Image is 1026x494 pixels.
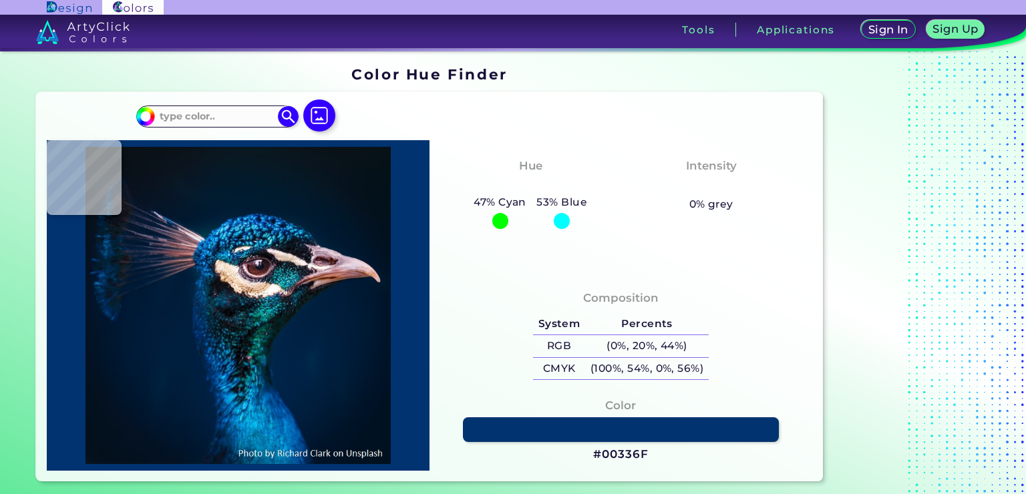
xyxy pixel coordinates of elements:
[36,20,130,44] img: logo_artyclick_colors_white.svg
[583,288,659,308] h4: Composition
[351,64,507,84] h1: Color Hue Finder
[861,20,916,39] a: Sign In
[533,358,585,380] h5: CMYK
[519,156,542,176] h4: Hue
[468,194,531,211] h5: 47% Cyan
[585,358,709,380] h5: (100%, 54%, 0%, 56%)
[585,335,709,357] h5: (0%, 20%, 44%)
[682,25,715,35] h3: Tools
[532,194,592,211] h5: 53% Blue
[932,23,978,34] h5: Sign Up
[493,178,568,194] h3: Cyan-Blue
[689,196,733,213] h5: 0% grey
[47,1,92,14] img: ArtyClick Design logo
[926,20,985,39] a: Sign Up
[53,147,423,463] img: img_pavlin.jpg
[593,447,648,463] h3: #00336F
[686,156,737,176] h4: Intensity
[868,24,908,35] h5: Sign In
[585,313,709,335] h5: Percents
[605,396,636,415] h4: Color
[682,178,740,194] h3: Vibrant
[757,25,835,35] h3: Applications
[303,99,335,132] img: icon picture
[278,106,298,126] img: icon search
[533,335,585,357] h5: RGB
[533,313,585,335] h5: System
[155,107,279,126] input: type color..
